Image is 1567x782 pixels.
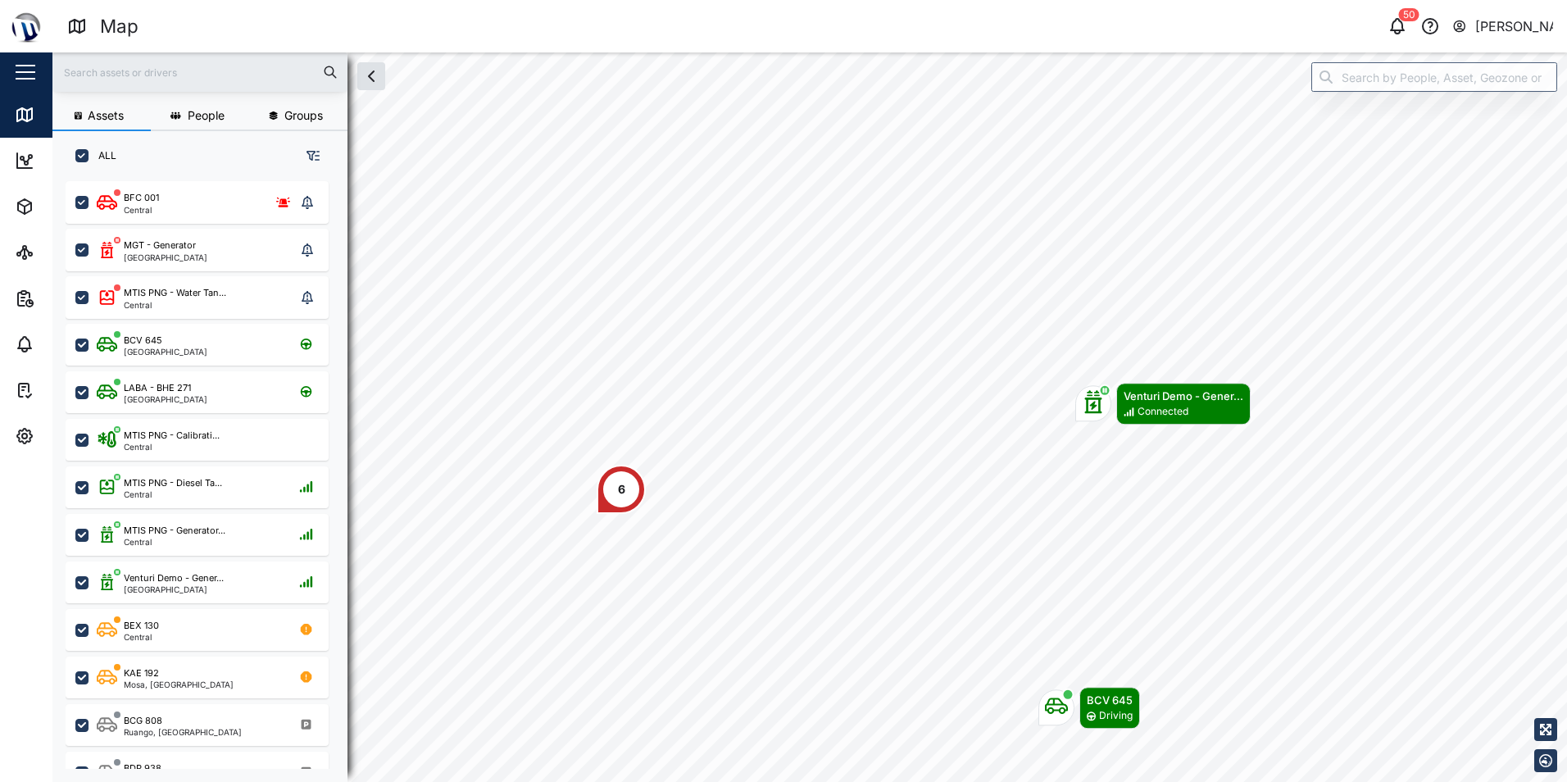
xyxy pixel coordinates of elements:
[1038,687,1140,729] div: Map marker
[124,619,159,633] div: BEX 130
[124,429,220,443] div: MTIS PNG - Calibrati...
[62,60,338,84] input: Search assets or drivers
[124,728,242,736] div: Ruango, [GEOGRAPHIC_DATA]
[124,191,159,205] div: BFC 001
[124,239,196,252] div: MGT - Generator
[124,524,225,538] div: MTIS PNG - Generator...
[88,110,124,121] span: Assets
[43,243,82,261] div: Sites
[100,12,139,41] div: Map
[124,666,159,680] div: KAE 192
[43,381,88,399] div: Tasks
[1099,708,1133,724] div: Driving
[8,8,44,44] img: Main Logo
[43,198,93,216] div: Assets
[1451,15,1554,38] button: [PERSON_NAME]
[124,301,226,309] div: Central
[124,633,159,641] div: Central
[124,538,225,546] div: Central
[52,52,1567,782] canvas: Map
[124,762,161,775] div: BDP 938
[124,286,226,300] div: MTIS PNG - Water Tan...
[89,149,116,162] label: ALL
[1075,383,1251,425] div: Map marker
[1475,16,1554,37] div: [PERSON_NAME]
[124,680,234,689] div: Mosa, [GEOGRAPHIC_DATA]
[284,110,323,121] span: Groups
[188,110,225,121] span: People
[43,289,98,307] div: Reports
[124,585,224,593] div: [GEOGRAPHIC_DATA]
[124,253,207,261] div: [GEOGRAPHIC_DATA]
[1311,62,1557,92] input: Search by People, Asset, Geozone or Place
[597,465,646,514] div: Map marker
[43,427,101,445] div: Settings
[618,480,625,498] div: 6
[43,106,79,124] div: Map
[124,395,207,403] div: [GEOGRAPHIC_DATA]
[124,571,224,585] div: Venturi Demo - Gener...
[124,206,159,214] div: Central
[1138,404,1188,420] div: Connected
[124,714,162,728] div: BCG 808
[1124,388,1243,404] div: Venturi Demo - Gener...
[124,476,222,490] div: MTIS PNG - Diesel Ta...
[43,152,116,170] div: Dashboard
[124,490,222,498] div: Central
[66,175,347,769] div: grid
[124,334,162,348] div: BCV 645
[1399,8,1419,21] div: 50
[43,335,93,353] div: Alarms
[1087,692,1133,708] div: BCV 645
[124,381,191,395] div: LABA - BHE 271
[124,443,220,451] div: Central
[124,348,207,356] div: [GEOGRAPHIC_DATA]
